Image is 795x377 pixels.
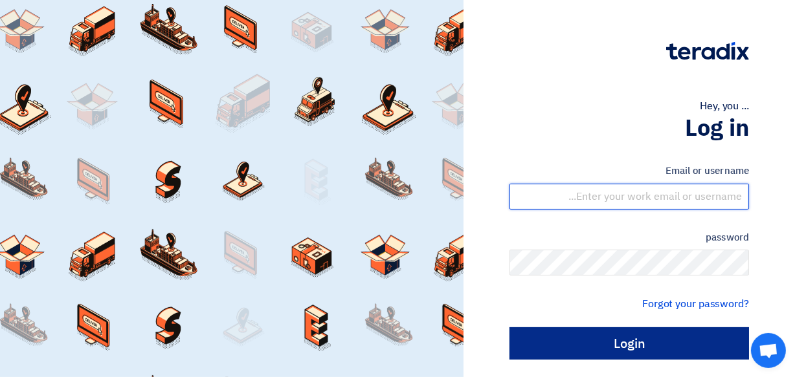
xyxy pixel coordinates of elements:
[751,333,786,368] a: Open chat
[706,230,749,244] font: password
[700,98,749,114] font: Hey, you ...
[666,164,749,178] font: Email or username
[666,42,749,60] img: Teradix logo
[642,296,749,312] a: Forgot your password?
[685,111,749,145] font: Log in
[509,184,749,210] input: Enter your work email or username...
[509,327,749,360] input: Login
